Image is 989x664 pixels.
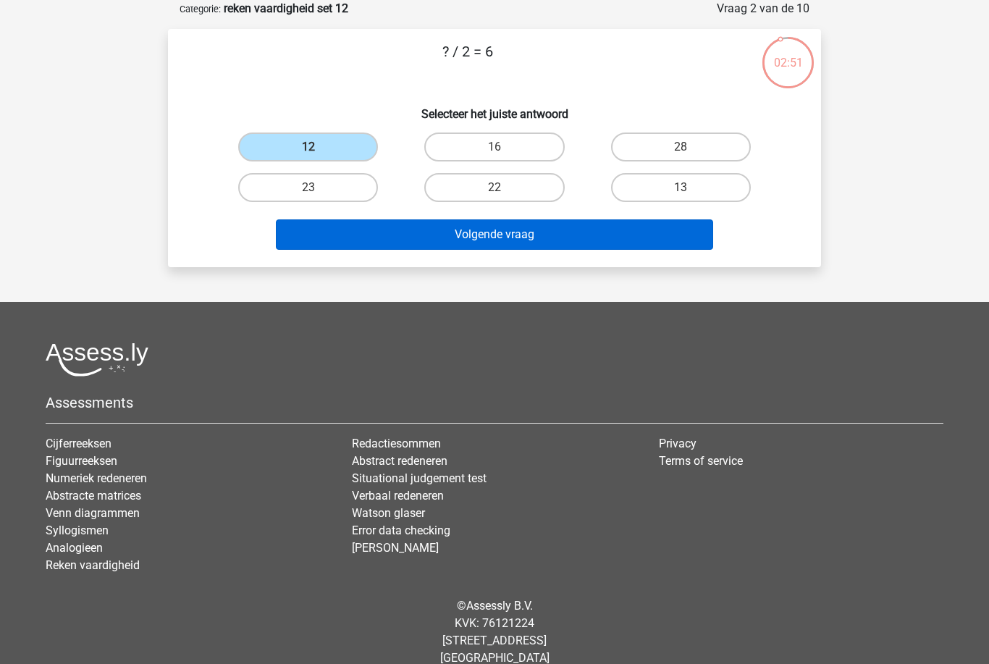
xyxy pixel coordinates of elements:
a: Syllogismen [46,524,109,537]
a: Terms of service [659,454,743,468]
a: Watson glaser [352,506,425,520]
a: Assessly B.V. [466,599,533,613]
a: Abstracte matrices [46,489,141,503]
div: 02:51 [761,35,815,72]
a: Redactiesommen [352,437,441,450]
button: Volgende vraag [276,219,714,250]
a: Reken vaardigheid [46,558,140,572]
small: Categorie: [180,4,221,14]
label: 16 [424,133,564,161]
a: Situational judgement test [352,471,487,485]
h6: Selecteer het juiste antwoord [191,96,798,121]
strong: reken vaardigheid set 12 [224,1,348,15]
h5: Assessments [46,394,943,411]
label: 12 [238,133,378,161]
a: Abstract redeneren [352,454,447,468]
a: Numeriek redeneren [46,471,147,485]
a: Venn diagrammen [46,506,140,520]
a: Error data checking [352,524,450,537]
a: [PERSON_NAME] [352,541,439,555]
label: 28 [611,133,751,161]
img: Assessly logo [46,342,148,377]
a: Privacy [659,437,696,450]
label: 13 [611,173,751,202]
a: Verbaal redeneren [352,489,444,503]
label: 22 [424,173,564,202]
a: Figuurreeksen [46,454,117,468]
a: Cijferreeksen [46,437,111,450]
a: Analogieen [46,541,103,555]
p: ? / 2 = 6 [191,41,744,84]
label: 23 [238,173,378,202]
